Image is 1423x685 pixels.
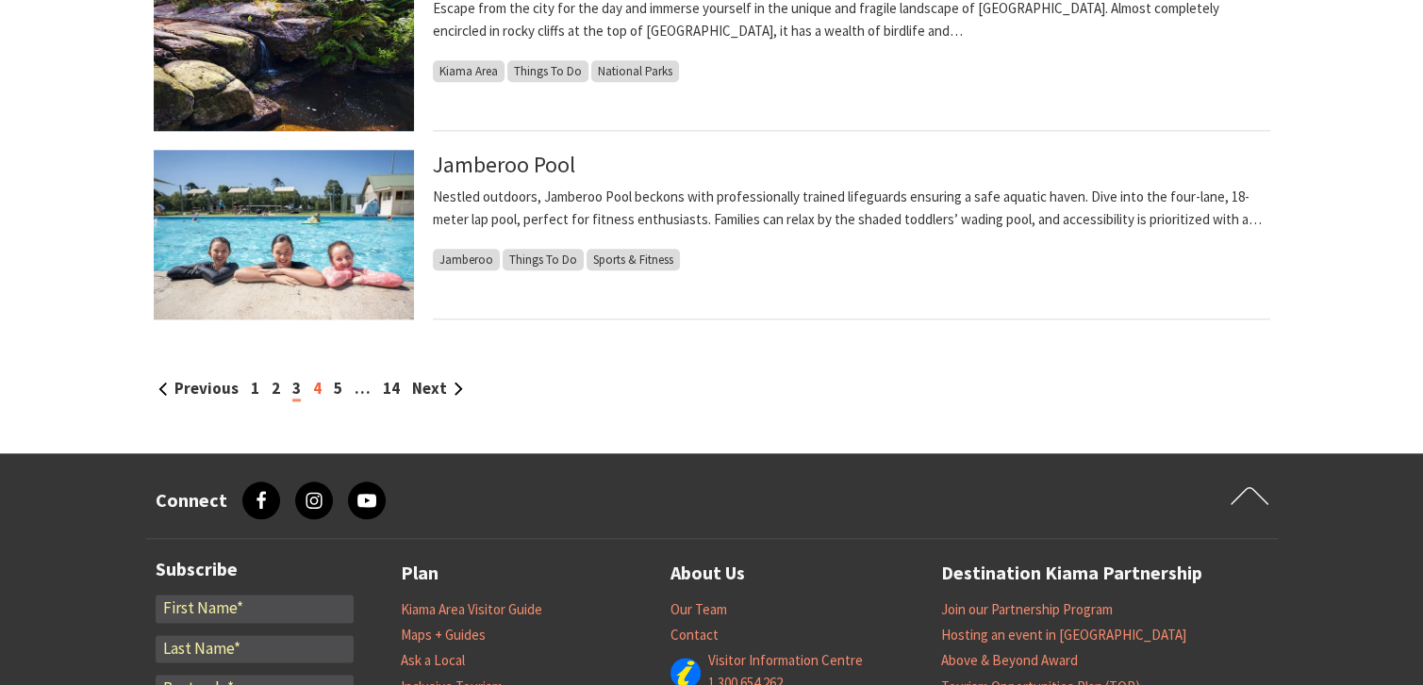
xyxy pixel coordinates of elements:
[355,378,371,399] span: …
[334,378,342,399] a: 5
[433,249,500,270] span: Jamberoo
[433,60,505,82] span: Kiama Area
[941,626,1186,644] a: Hosting an event in [GEOGRAPHIC_DATA]
[156,558,354,580] h3: Subscribe
[401,558,438,589] a: Plan
[401,626,486,644] a: Maps + Guides
[433,150,575,179] a: Jamberoo Pool
[412,378,463,399] a: Next
[503,249,584,270] span: Things To Do
[383,378,400,399] a: 14
[401,651,465,670] a: Ask a Local
[154,150,414,319] img: Jamberoo Pool
[292,378,301,401] span: 3
[401,600,542,619] a: Kiama Area Visitor Guide
[941,600,1113,619] a: Join our Partnership Program
[433,186,1270,231] p: Nestled outdoors, Jamberoo Pool beckons with professionally trained lifeguards ensuring a safe aq...
[670,600,727,619] a: Our Team
[708,651,863,670] a: Visitor Information Centre
[670,558,745,589] a: About Us
[251,378,259,399] a: 1
[941,558,1202,589] a: Destination Kiama Partnership
[158,378,239,399] a: Previous
[156,489,227,512] h3: Connect
[156,635,354,663] input: Last Name*
[591,60,679,82] span: National Parks
[272,378,280,399] a: 2
[670,626,719,644] a: Contact
[156,595,354,623] input: First Name*
[587,249,680,270] span: Sports & Fitness
[941,651,1078,670] a: Above & Beyond Award
[313,378,322,399] a: 4
[507,60,588,82] span: Things To Do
